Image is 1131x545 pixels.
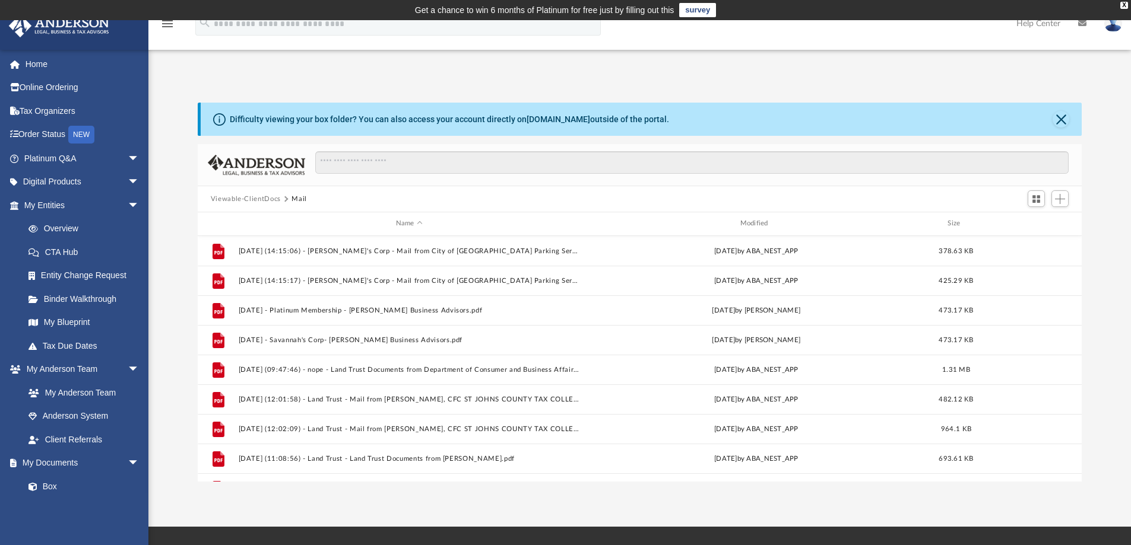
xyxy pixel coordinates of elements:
button: Mail [292,194,307,205]
button: [DATE] (14:15:17) - [PERSON_NAME]'s Corp - Mail from City of [GEOGRAPHIC_DATA] Parking Services.pdf [238,277,580,285]
div: Difficulty viewing your box folder? You can also access your account directly on outside of the p... [230,113,669,126]
a: Tax Due Dates [17,334,157,358]
a: My Blueprint [17,311,151,334]
button: [DATE] - Platinum Membership - [PERSON_NAME] Business Advisors.pdf [238,307,580,314]
a: Home [8,52,157,76]
a: survey [679,3,716,17]
input: Search files and folders [315,151,1069,174]
button: [DATE] - Savannah's Corp- [PERSON_NAME] Business Advisors.pdf [238,336,580,344]
a: My Entitiesarrow_drop_down [8,193,157,217]
div: id [203,218,233,229]
div: Size [932,218,980,229]
a: Client Referrals [17,428,151,451]
span: 473.17 KB [939,336,973,343]
img: User Pic [1104,15,1122,32]
a: CTA Hub [17,240,157,264]
div: [DATE] by ABA_NEST_APP [585,246,927,256]
a: My Anderson Teamarrow_drop_down [8,358,151,381]
button: [DATE] (12:01:58) - Land Trust - Mail from [PERSON_NAME], CFC ST JOHNS COUNTY TAX COLLECTOR.pdf [238,396,580,403]
span: arrow_drop_down [128,170,151,195]
i: menu [160,17,175,31]
a: Meeting Minutes [17,498,151,522]
span: 425.29 KB [939,277,973,283]
img: Anderson Advisors Platinum Portal [5,14,113,37]
a: Box [17,474,145,498]
div: Get a chance to win 6 months of Platinum for free just by filling out this [415,3,674,17]
div: [DATE] by ABA_NEST_APP [585,394,927,404]
div: [DATE] by ABA_NEST_APP [585,275,927,286]
div: [DATE] by ABA_NEST_APP [585,453,927,464]
span: 482.12 KB [939,396,973,402]
span: arrow_drop_down [128,146,151,171]
i: search [198,16,211,29]
span: arrow_drop_down [128,193,151,218]
button: [DATE] (09:47:46) - nope - Land Trust Documents from Department of Consumer and Business Affairs.pdf [238,366,580,374]
a: Binder Walkthrough [17,287,157,311]
div: NEW [68,126,94,144]
span: arrow_drop_down [128,451,151,476]
a: Online Ordering [8,76,157,100]
a: Overview [17,217,157,241]
a: Platinum Q&Aarrow_drop_down [8,146,157,170]
a: My Documentsarrow_drop_down [8,451,151,475]
div: [DATE] by ABA_NEST_APP [585,423,927,434]
div: close [1120,2,1128,9]
button: Switch to Grid View [1028,190,1046,207]
a: menu [160,23,175,31]
button: Viewable-ClientDocs [211,194,281,205]
button: [DATE] (12:02:09) - Land Trust - Mail from [PERSON_NAME], CFC ST JOHNS COUNTY TAX COLLECTOR.pdf [238,425,580,433]
button: Add [1051,190,1069,207]
div: [DATE] by [PERSON_NAME] [585,305,927,315]
a: My Anderson Team [17,381,145,404]
div: Modified [585,218,927,229]
a: Anderson System [17,404,151,428]
div: [DATE] by [PERSON_NAME] [585,334,927,345]
button: Close [1053,111,1069,128]
a: [DOMAIN_NAME] [527,114,590,124]
div: Name [237,218,579,229]
span: 378.63 KB [939,247,973,254]
a: Tax Organizers [8,99,157,123]
span: 693.61 KB [939,455,973,461]
div: id [985,218,1068,229]
div: [DATE] by ABA_NEST_APP [585,364,927,375]
a: Order StatusNEW [8,123,157,147]
div: grid [198,236,1082,482]
span: 964.1 KB [941,425,971,432]
a: Digital Productsarrow_drop_down [8,170,157,194]
span: arrow_drop_down [128,358,151,382]
span: 1.31 MB [942,366,970,372]
span: 473.17 KB [939,307,973,313]
button: [DATE] (11:08:56) - Land Trust - Land Trust Documents from [PERSON_NAME].pdf [238,455,580,463]
a: Entity Change Request [17,264,157,288]
button: [DATE] (14:15:06) - [PERSON_NAME]'s Corp - Mail from City of [GEOGRAPHIC_DATA] Parking Services.pdf [238,247,580,255]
